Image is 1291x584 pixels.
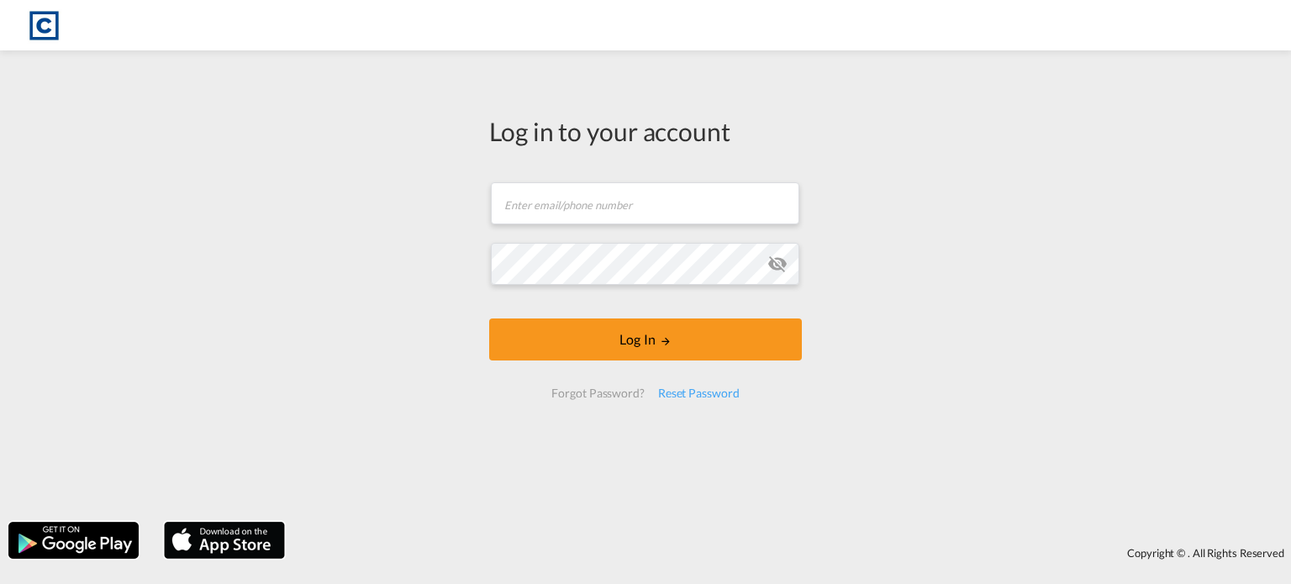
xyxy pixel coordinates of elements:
div: Copyright © . All Rights Reserved [293,539,1291,567]
img: apple.png [162,520,287,560]
input: Enter email/phone number [491,182,799,224]
div: Reset Password [651,378,746,408]
div: Forgot Password? [545,378,651,408]
md-icon: icon-eye-off [767,254,788,274]
div: Log in to your account [489,113,802,149]
img: 1fdb9190129311efbfaf67cbb4249bed.jpeg [25,7,63,45]
img: google.png [7,520,140,560]
button: LOGIN [489,318,802,360]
